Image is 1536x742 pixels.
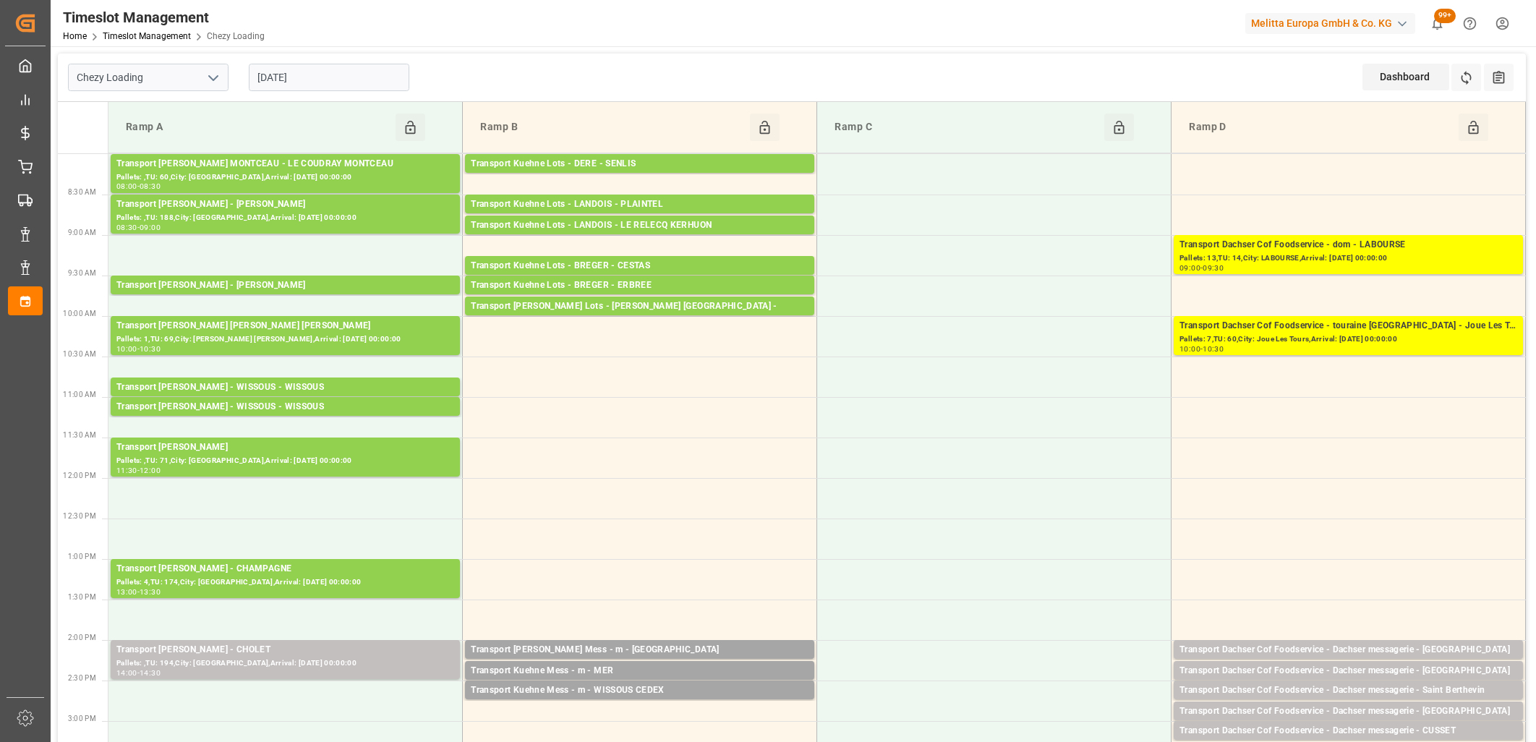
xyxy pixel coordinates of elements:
div: Pallets: 13,TU: 14,City: LABOURSE,Arrival: [DATE] 00:00:00 [1179,252,1517,265]
div: Transport [PERSON_NAME] MONTCEAU - LE COUDRAY MONTCEAU [116,157,454,171]
div: Pallets: 2,TU: ,City: WISSOUS CEDEX,Arrival: [DATE] 00:00:00 [471,698,808,710]
div: Transport [PERSON_NAME] - CHAMPAGNE [116,562,454,576]
div: Transport [PERSON_NAME] - [PERSON_NAME] [116,278,454,293]
div: - [1200,265,1203,271]
div: 10:30 [1203,346,1224,352]
div: Transport Dachser Cof Foodservice - Dachser messagerie - CUSSET [1179,724,1517,738]
div: Dashboard [1362,64,1449,90]
div: 09:30 [1203,265,1224,271]
div: Pallets: ,TU: 188,City: [GEOGRAPHIC_DATA],Arrival: [DATE] 00:00:00 [116,212,454,224]
div: Pallets: 3,TU: 847,City: [GEOGRAPHIC_DATA],Arrival: [DATE] 00:00:00 [116,293,454,305]
div: Pallets: ,TU: 154,City: LE RELECQ KERHUON,Arrival: [DATE] 00:00:00 [471,233,808,245]
div: Transport Kuehne Lots - LANDOIS - LE RELECQ KERHUON [471,218,808,233]
input: Type to search/select [68,64,229,91]
div: Transport [PERSON_NAME] Mess - m - [GEOGRAPHIC_DATA] [471,643,808,657]
span: 12:00 PM [63,472,96,479]
div: Transport Dachser Cof Foodservice - Dachser messagerie - [GEOGRAPHIC_DATA] [1179,704,1517,719]
div: Transport Kuehne Mess - m - WISSOUS CEDEX [471,683,808,698]
span: 9:00 AM [68,229,96,236]
div: 10:00 [116,346,137,352]
div: Transport Kuehne Lots - DERE - SENLIS [471,157,808,171]
div: Pallets: ,TU: 71,City: [GEOGRAPHIC_DATA],Arrival: [DATE] 00:00:00 [116,455,454,467]
div: Transport Dachser Cof Foodservice - touraine [GEOGRAPHIC_DATA] - Joue Les Tours [1179,319,1517,333]
div: Timeslot Management [63,7,265,28]
div: - [137,467,140,474]
span: 99+ [1434,9,1456,23]
div: Transport Dachser Cof Foodservice - Dachser messagerie - [GEOGRAPHIC_DATA] [1179,664,1517,678]
div: Ramp C [829,114,1104,141]
div: Pallets: 10,TU: ,City: WISSOUS,Arrival: [DATE] 00:00:00 [116,414,454,427]
div: 09:00 [1179,265,1200,271]
span: 10:00 AM [63,310,96,317]
div: Pallets: ,TU: 1061,City: [GEOGRAPHIC_DATA],Arrival: [DATE] 00:00:00 [471,171,808,184]
div: Pallets: 3,TU: 311,City: [GEOGRAPHIC_DATA],Arrival: [DATE] 00:00:00 [471,273,808,286]
div: 13:30 [140,589,161,595]
button: Melitta Europa GmbH & Co. KG [1245,9,1421,37]
div: 11:30 [116,467,137,474]
div: Pallets: 1,TU: 132,City: [GEOGRAPHIC_DATA],Arrival: [DATE] 00:00:00 [1179,657,1517,670]
span: 8:30 AM [68,188,96,196]
div: Transport [PERSON_NAME] - WISSOUS - WISSOUS [116,380,454,395]
span: 2:30 PM [68,674,96,682]
div: Pallets: 5,TU: 179,City: ERBREE,Arrival: [DATE] 00:00:00 [471,293,808,305]
div: 08:30 [116,224,137,231]
div: Pallets: ,TU: 35,City: [GEOGRAPHIC_DATA],Arrival: [DATE] 00:00:00 [471,657,808,670]
div: Transport [PERSON_NAME] - [PERSON_NAME] [116,197,454,212]
div: Pallets: ,TU: 60,City: [GEOGRAPHIC_DATA],Arrival: [DATE] 00:00:00 [116,171,454,184]
div: Pallets: ,TU: 194,City: [GEOGRAPHIC_DATA],Arrival: [DATE] 00:00:00 [116,657,454,670]
div: - [137,670,140,676]
div: Transport [PERSON_NAME] [116,440,454,455]
div: 08:00 [116,183,137,189]
div: 10:30 [140,346,161,352]
div: Transport [PERSON_NAME] [PERSON_NAME] [PERSON_NAME] [116,319,454,333]
span: 11:30 AM [63,431,96,439]
div: Pallets: 20,TU: 562,City: WISSOUS,Arrival: [DATE] 00:00:00 [116,395,454,407]
a: Timeslot Management [103,31,191,41]
div: Ramp B [474,114,750,141]
div: 09:00 [140,224,161,231]
div: Ramp A [120,114,396,141]
span: 11:00 AM [63,391,96,398]
div: 08:30 [140,183,161,189]
span: 10:30 AM [63,350,96,358]
div: Pallets: 7,TU: 60,City: Joue Les Tours,Arrival: [DATE] 00:00:00 [1179,333,1517,346]
div: - [137,589,140,595]
button: Help Center [1454,7,1486,40]
div: Transport [PERSON_NAME] - CHOLET [116,643,454,657]
div: 13:00 [116,589,137,595]
div: Transport Kuehne Lots - LANDOIS - PLAINTEL [471,197,808,212]
div: Pallets: 2,TU: 20,City: [GEOGRAPHIC_DATA],Arrival: [DATE] 00:00:00 [1179,678,1517,691]
div: Transport Kuehne Lots - BREGER - ERBREE [471,278,808,293]
div: - [137,224,140,231]
span: 1:00 PM [68,553,96,560]
input: DD-MM-YYYY [249,64,409,91]
div: 14:00 [116,670,137,676]
span: 12:30 PM [63,512,96,520]
div: Pallets: 4,TU: 174,City: [GEOGRAPHIC_DATA],Arrival: [DATE] 00:00:00 [116,576,454,589]
div: Transport Dachser Cof Foodservice - Dachser messagerie - [GEOGRAPHIC_DATA] [1179,643,1517,657]
div: Transport Kuehne Lots - BREGER - CESTAS [471,259,808,273]
div: Transport [PERSON_NAME] Lots - [PERSON_NAME] [GEOGRAPHIC_DATA] - [471,299,808,314]
div: 14:30 [140,670,161,676]
span: 9:30 AM [68,269,96,277]
a: Home [63,31,87,41]
div: Transport Dachser Cof Foodservice - dom - LABOURSE [1179,238,1517,252]
div: - [1200,346,1203,352]
div: Pallets: ,TU: 6,City: MER,Arrival: [DATE] 00:00:00 [471,678,808,691]
div: Transport Kuehne Mess - m - MER [471,664,808,678]
div: - [137,183,140,189]
div: Ramp D [1183,114,1459,141]
div: Pallets: 6,TU: 342,City: PLAINTEL,Arrival: [DATE] 00:00:00 [471,212,808,224]
div: Transport Dachser Cof Foodservice - Dachser messagerie - Saint Berthevin [1179,683,1517,698]
div: 12:00 [140,467,161,474]
span: 2:00 PM [68,634,96,641]
div: Pallets: 1,TU: 11,City: [GEOGRAPHIC_DATA],Arrival: [DATE] 00:00:00 [1179,698,1517,710]
div: Transport [PERSON_NAME] - WISSOUS - WISSOUS [116,400,454,414]
span: 3:00 PM [68,715,96,722]
button: open menu [202,67,223,89]
div: - [137,346,140,352]
div: Pallets: 1,TU: 89,City: ,Arrival: [DATE] 00:00:00 [471,314,808,326]
button: show 100 new notifications [1421,7,1454,40]
div: 10:00 [1179,346,1200,352]
div: Pallets: ,TU: 120,City: [GEOGRAPHIC_DATA],Arrival: [DATE] 00:00:00 [1179,719,1517,731]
